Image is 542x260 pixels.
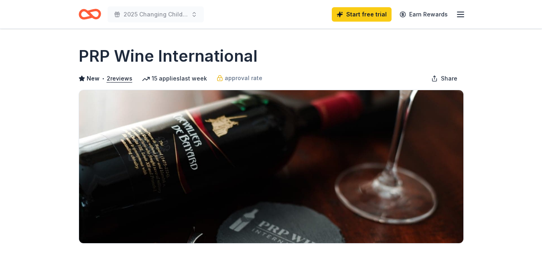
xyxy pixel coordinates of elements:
[332,7,392,22] a: Start free trial
[108,6,204,22] button: 2025 Changing Children's Lives Golf Tournament
[101,75,104,82] span: •
[441,74,457,83] span: Share
[79,5,101,24] a: Home
[79,90,463,243] img: Image for PRP Wine International
[87,74,99,83] span: New
[107,74,132,83] button: 2reviews
[225,73,262,83] span: approval rate
[425,71,464,87] button: Share
[395,7,453,22] a: Earn Rewards
[142,74,207,83] div: 15 applies last week
[79,45,258,67] h1: PRP Wine International
[124,10,188,19] span: 2025 Changing Children's Lives Golf Tournament
[217,73,262,83] a: approval rate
